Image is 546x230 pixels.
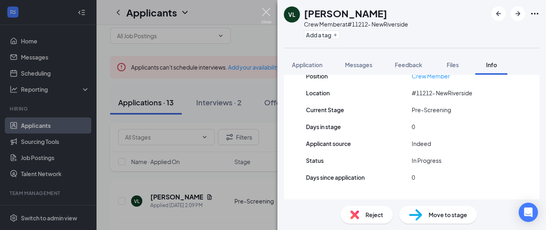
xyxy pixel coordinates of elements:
span: Applicant source [306,139,351,148]
button: ArrowRight [511,6,525,21]
span: Reject [365,210,383,219]
span: 0 [412,173,415,182]
svg: ArrowRight [513,9,523,18]
span: #11212- NewRiverside [412,88,472,97]
a: Crew Member [412,72,450,80]
span: Application [292,61,322,68]
span: Move to stage [429,210,467,219]
span: In Progress [412,156,441,165]
div: Crew Member at #11212- NewRiverside [304,20,408,28]
span: Current Stage [306,105,344,114]
svg: Plus [333,33,338,37]
button: ArrowLeftNew [491,6,506,21]
span: Days since application [306,173,365,182]
h1: [PERSON_NAME] [304,6,387,20]
span: Indeed [412,139,431,148]
span: Status [306,156,324,165]
span: Position [306,72,328,80]
button: PlusAdd a tag [304,31,340,39]
span: Days in stage [306,122,341,131]
span: Location [306,88,330,97]
svg: Ellipses [530,9,540,18]
span: Pre-Screening [412,105,451,114]
span: Info [486,61,497,68]
span: Messages [345,61,372,68]
svg: ArrowLeftNew [494,9,503,18]
div: Open Intercom Messenger [519,203,538,222]
span: Feedback [395,61,422,68]
span: Files [447,61,459,68]
span: 0 [412,122,415,131]
div: VL [288,10,296,18]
